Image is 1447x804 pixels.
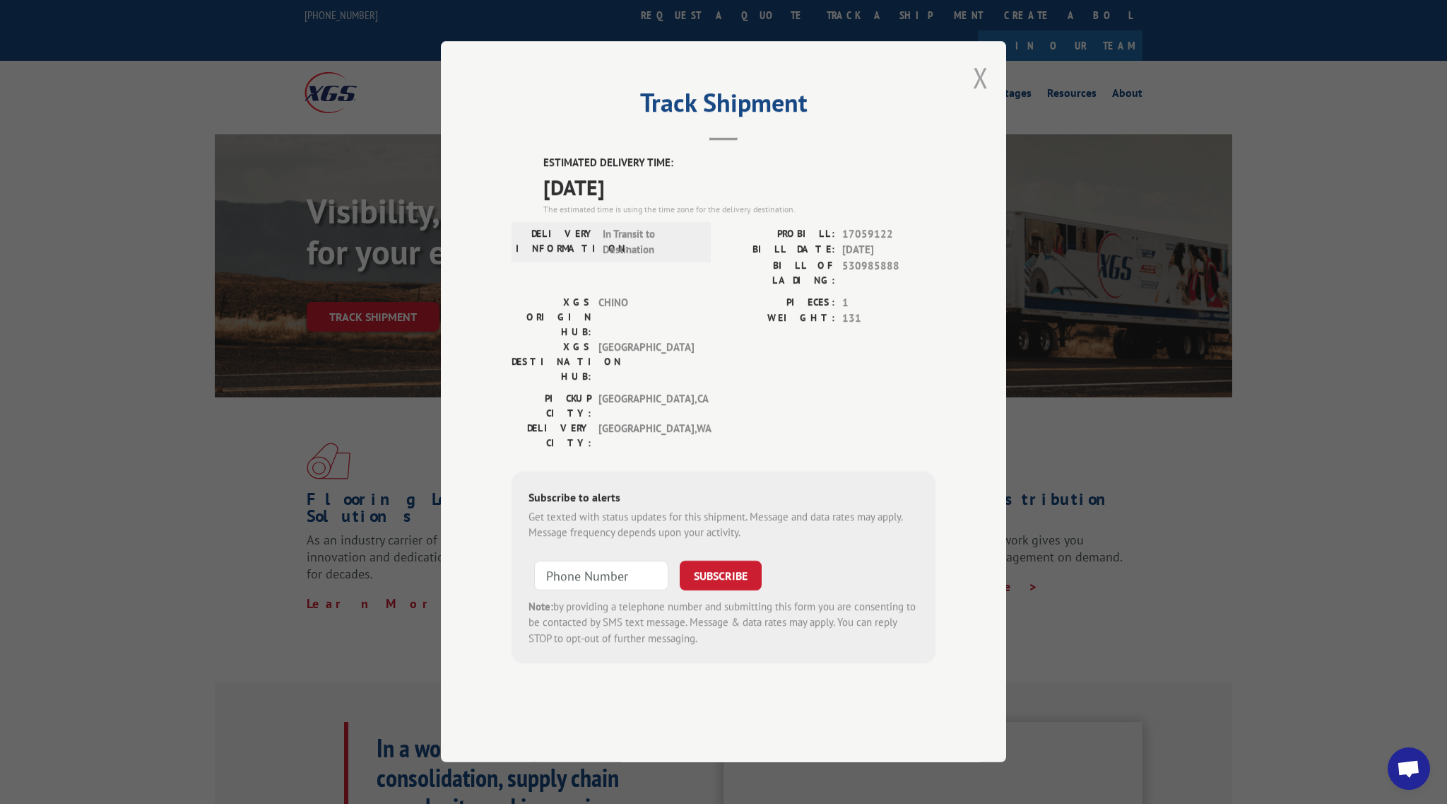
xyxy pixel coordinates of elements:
[528,600,553,613] strong: Note:
[723,258,835,288] label: BILL OF LADING:
[723,295,835,311] label: PIECES:
[543,156,935,172] label: ESTIMATED DELIVERY TIME:
[543,203,935,216] div: The estimated time is using the time zone for the delivery destination.
[534,561,668,590] input: Phone Number
[842,243,935,259] span: [DATE]
[723,243,835,259] label: BILL DATE:
[528,599,919,647] div: by providing a telephone number and submitting this form you are consenting to be contacted by SM...
[512,295,591,339] label: XGS ORIGIN HUB:
[723,311,835,327] label: WEIGHT:
[598,295,694,339] span: CHINO
[543,171,935,203] span: [DATE]
[842,226,935,243] span: 17059122
[516,226,596,258] label: DELIVERY INFORMATION:
[973,59,988,96] button: Close modal
[528,509,919,541] div: Get texted with status updates for this shipment. Message and data rates may apply. Message frequ...
[598,339,694,384] span: [GEOGRAPHIC_DATA]
[723,226,835,243] label: PROBILL:
[842,311,935,327] span: 131
[598,421,694,450] span: [GEOGRAPHIC_DATA] , WA
[842,258,935,288] span: 530985888
[603,226,698,258] span: In Transit to Destination
[512,421,591,450] label: DELIVERY CITY:
[528,489,919,509] div: Subscribe to alerts
[512,339,591,384] label: XGS DESTINATION HUB:
[680,561,762,590] button: SUBSCRIBE
[1388,747,1430,790] div: Open chat
[512,391,591,421] label: PICKUP CITY:
[598,391,694,421] span: [GEOGRAPHIC_DATA] , CA
[512,93,935,120] h2: Track Shipment
[842,295,935,311] span: 1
